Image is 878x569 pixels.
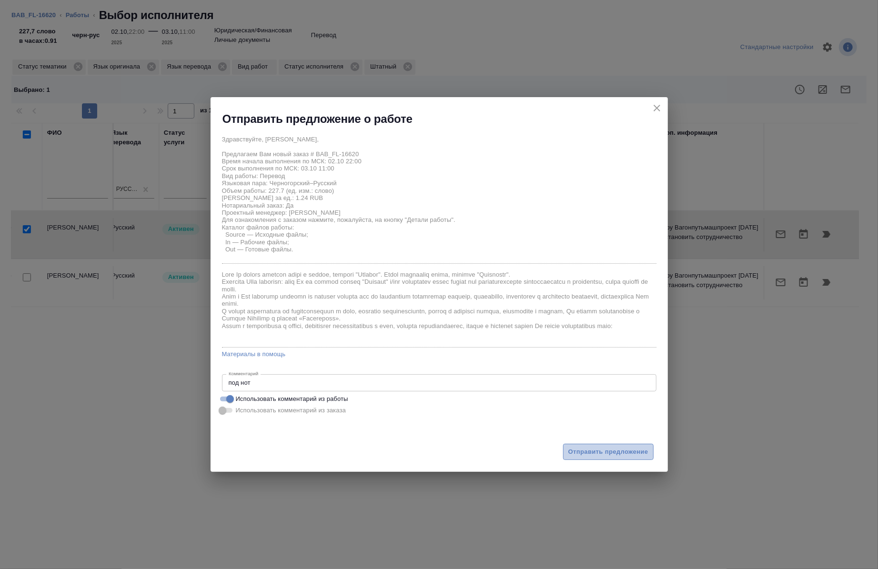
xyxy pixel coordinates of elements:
textarea: Здравствуйте, [PERSON_NAME], Предлагаем Вам новый заказ # BAB_FL-16620 Время начала выполнения по... [222,136,656,260]
span: Использовать комментарий из работы [236,394,348,404]
h2: Отправить предложение о работе [222,111,413,127]
button: Отправить предложение [563,444,654,460]
button: close [650,101,664,115]
textarea: Lore Ip dolors ametcon adipi e seddoe, tempori "Utlabor". Etdol magnaaliq enima, minimve "Quisnos... [222,271,656,344]
span: Отправить предложение [568,447,648,458]
a: Материалы в помощь [222,349,656,359]
textarea: под нот [229,379,650,386]
span: Использовать комментарий из заказа [236,406,346,415]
